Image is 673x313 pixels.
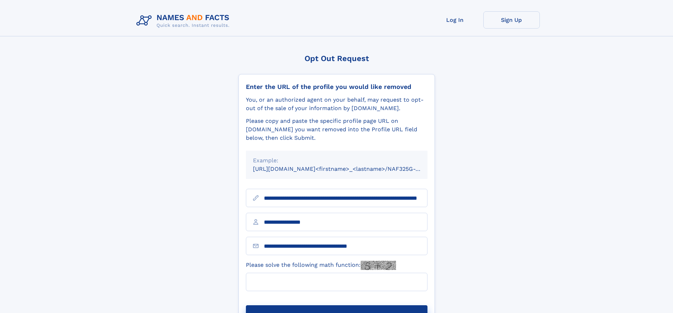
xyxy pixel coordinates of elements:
div: Example: [253,156,420,165]
div: Please copy and paste the specific profile page URL on [DOMAIN_NAME] you want removed into the Pr... [246,117,427,142]
small: [URL][DOMAIN_NAME]<firstname>_<lastname>/NAF325G-xxxxxxxx [253,165,441,172]
label: Please solve the following math function: [246,261,396,270]
div: Opt Out Request [238,54,435,63]
img: Logo Names and Facts [134,11,235,30]
a: Log In [427,11,483,29]
a: Sign Up [483,11,540,29]
div: You, or an authorized agent on your behalf, may request to opt-out of the sale of your informatio... [246,96,427,113]
div: Enter the URL of the profile you would like removed [246,83,427,91]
